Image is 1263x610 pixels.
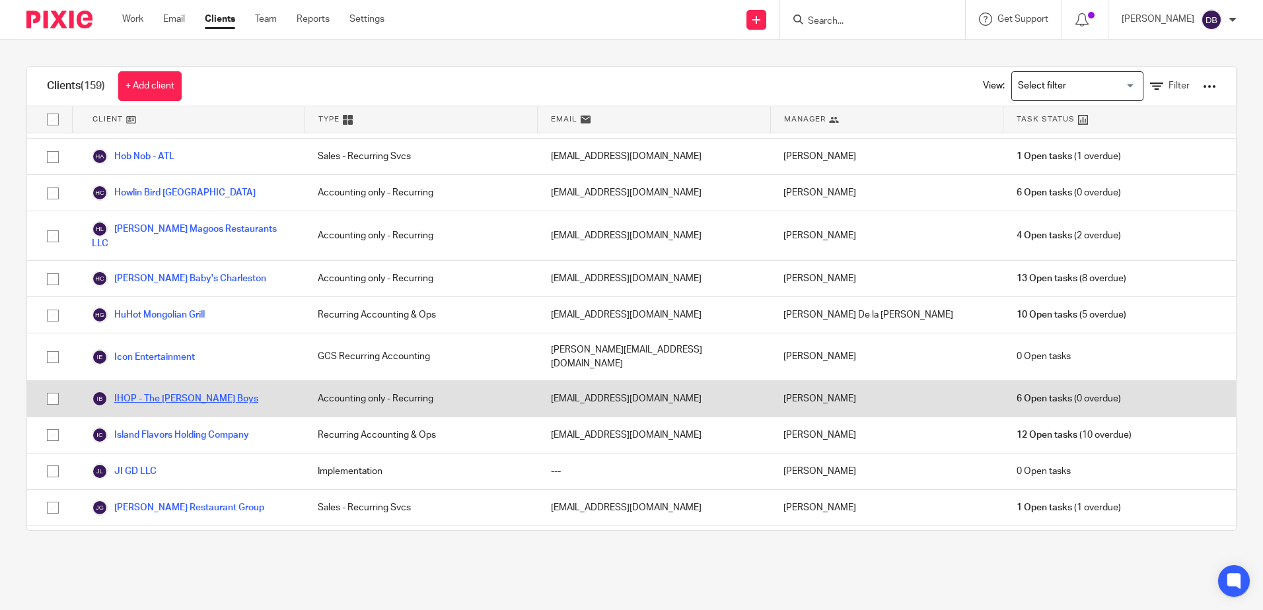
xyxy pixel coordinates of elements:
div: [EMAIL_ADDRESS][DOMAIN_NAME] [538,211,770,260]
input: Search for option [1013,75,1136,98]
img: svg%3E [92,185,108,201]
a: Island Flavors Holding Company [92,427,249,443]
span: (1 overdue) [1017,150,1121,163]
a: Email [163,13,185,26]
div: [EMAIL_ADDRESS][DOMAIN_NAME] [538,297,770,333]
a: Reports [297,13,330,26]
div: [PERSON_NAME] De la [PERSON_NAME] [770,297,1003,333]
span: 0 Open tasks [1017,465,1071,478]
div: [EMAIL_ADDRESS][DOMAIN_NAME] [538,417,770,453]
span: 10 Open tasks [1017,308,1077,322]
a: Hob Nob - ATL [92,149,174,164]
a: Icon Entertainment [92,349,195,365]
span: (2 overdue) [1017,229,1121,242]
div: Accounting only - Recurring [305,211,537,260]
div: [PERSON_NAME] [770,417,1003,453]
div: View: [963,67,1216,106]
a: IHOP - The [PERSON_NAME] Boys [92,391,258,407]
span: 1 Open tasks [1017,501,1072,514]
span: (10 overdue) [1017,428,1132,442]
img: Pixie [26,11,92,28]
div: [PERSON_NAME][EMAIL_ADDRESS][DOMAIN_NAME] [538,333,770,380]
div: Accounting only - Recurring [305,381,537,417]
img: svg%3E [92,500,108,516]
div: [PERSON_NAME][EMAIL_ADDRESS][PERSON_NAME][DOMAIN_NAME] [538,526,770,573]
img: svg%3E [92,391,108,407]
a: Clients [205,13,235,26]
span: 0 Open tasks [1017,350,1071,363]
img: svg%3E [92,307,108,323]
span: 12 Open tasks [1017,428,1077,442]
img: svg%3E [1201,9,1222,30]
div: [EMAIL_ADDRESS][DOMAIN_NAME] [538,490,770,525]
span: (1 overdue) [1017,501,1121,514]
div: [PERSON_NAME] De la [PERSON_NAME] [770,526,1003,573]
div: Implementation [305,454,537,489]
a: HuHot Mongolian Grill [92,307,205,323]
div: Recurring Accounting & Ops [305,297,537,333]
input: Search [807,16,925,28]
img: svg%3E [92,149,108,164]
div: [PERSON_NAME] [770,381,1003,417]
a: Work [122,13,143,26]
img: svg%3E [92,427,108,443]
a: JI GD LLC [92,463,157,479]
span: Filter [1169,81,1190,90]
a: Team [255,13,277,26]
div: Accounting only - Recurring [305,526,537,573]
a: Howlin Bird [GEOGRAPHIC_DATA] [92,185,256,201]
span: 6 Open tasks [1017,186,1072,199]
div: Search for option [1011,71,1143,101]
img: svg%3E [92,463,108,479]
a: + Add client [118,71,182,101]
div: Sales - Recurring Svcs [305,490,537,525]
div: Recurring Accounting & Ops [305,417,537,453]
span: 1 Open tasks [1017,150,1072,163]
span: Task Status [1017,114,1075,125]
a: [PERSON_NAME] Baby's Charleston [92,271,266,287]
img: svg%3E [92,221,108,237]
img: svg%3E [92,349,108,365]
span: (0 overdue) [1017,186,1121,199]
div: [EMAIL_ADDRESS][DOMAIN_NAME] [538,175,770,211]
span: Manager [784,114,826,125]
a: Settings [349,13,384,26]
div: [PERSON_NAME] [770,333,1003,380]
div: [PERSON_NAME] [770,211,1003,260]
div: [EMAIL_ADDRESS][DOMAIN_NAME] [538,381,770,417]
span: Type [318,114,340,125]
span: (0 overdue) [1017,392,1121,405]
div: Accounting only - Recurring [305,261,537,296]
div: [PERSON_NAME] [770,175,1003,211]
div: [PERSON_NAME] [770,139,1003,174]
h1: Clients [47,79,105,93]
span: 13 Open tasks [1017,272,1077,285]
span: 4 Open tasks [1017,229,1072,242]
div: [PERSON_NAME] [770,454,1003,489]
span: Get Support [997,15,1048,24]
input: Select all [40,107,65,132]
span: (8 overdue) [1017,272,1126,285]
div: [EMAIL_ADDRESS][DOMAIN_NAME] [538,139,770,174]
div: Sales - Recurring Svcs [305,139,537,174]
div: Accounting only - Recurring [305,175,537,211]
div: [PERSON_NAME] [770,490,1003,525]
span: (5 overdue) [1017,308,1126,322]
div: [PERSON_NAME] [770,261,1003,296]
div: [EMAIL_ADDRESS][DOMAIN_NAME] [538,261,770,296]
span: (159) [81,81,105,91]
p: [PERSON_NAME] [1122,13,1194,26]
img: svg%3E [92,271,108,287]
span: Client [92,114,123,125]
div: --- [538,454,770,489]
span: Email [551,114,577,125]
div: GCS Recurring Accounting [305,333,537,380]
span: 6 Open tasks [1017,392,1072,405]
a: [PERSON_NAME] Magoos Restaurants LLC [92,221,291,250]
a: [PERSON_NAME] Restaurant Group [92,500,264,516]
